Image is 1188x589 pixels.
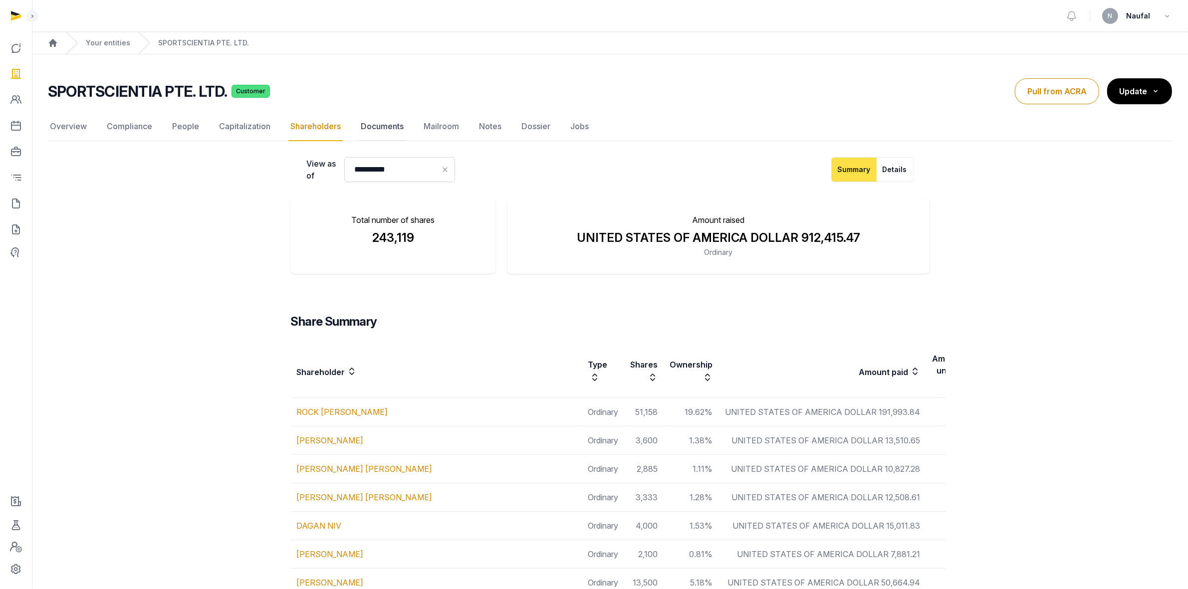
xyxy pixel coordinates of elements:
[32,32,1188,54] nav: Breadcrumb
[664,512,719,540] td: 1.53%
[582,398,625,426] td: Ordinary
[422,112,461,141] a: Mailroom
[728,578,921,588] span: UNITED STATES OF AMERICA DOLLAR 50,664.94
[297,464,433,474] a: [PERSON_NAME] [PERSON_NAME]
[704,248,732,256] span: Ordinary
[732,492,921,502] span: UNITED STATES OF AMERICA DOLLAR 12,508.61
[927,346,969,398] th: Amount unpaid
[1107,78,1172,104] button: Update
[297,407,388,417] a: ROCK [PERSON_NAME]
[344,157,455,182] input: Datepicker input
[582,455,625,483] td: Ordinary
[625,346,664,398] th: Shares
[307,230,480,246] div: 243,119
[582,540,625,569] td: Ordinary
[625,483,664,512] td: 3,333
[725,407,921,417] span: UNITED STATES OF AMERICA DOLLAR 191,993.84
[577,230,860,245] span: UNITED STATES OF AMERICA DOLLAR 912,415.47
[158,38,249,48] a: SPORTSCIENTIA PTE. LTD.
[307,214,480,226] p: Total number of shares
[291,346,582,398] th: Shareholder
[307,158,336,182] label: View as of
[664,540,719,569] td: 0.81%
[582,426,625,455] td: Ordinary
[477,112,503,141] a: Notes
[625,455,664,483] td: 2,885
[582,346,625,398] th: Type
[1102,8,1118,24] button: N
[719,346,927,398] th: Amount paid
[288,112,343,141] a: Shareholders
[1126,10,1150,22] span: Naufal
[664,426,719,455] td: 1.38%
[105,112,154,141] a: Compliance
[732,435,921,445] span: UNITED STATES OF AMERICA DOLLAR 13,510.65
[664,398,719,426] td: 19.62%
[582,512,625,540] td: Ordinary
[877,157,914,182] button: Details
[86,38,130,48] a: Your entities
[297,435,364,445] a: [PERSON_NAME]
[48,112,1172,141] nav: Tabs
[664,483,719,512] td: 1.28%
[297,578,364,588] a: [PERSON_NAME]
[523,214,913,226] p: Amount raised
[625,398,664,426] td: 51,158
[831,157,877,182] button: Summary
[1119,86,1147,96] span: Update
[359,112,406,141] a: Documents
[582,483,625,512] td: Ordinary
[48,112,89,141] a: Overview
[519,112,552,141] a: Dossier
[733,521,921,531] span: UNITED STATES OF AMERICA DOLLAR 15,011.83
[170,112,201,141] a: People
[625,512,664,540] td: 4,000
[217,112,272,141] a: Capitalization
[297,492,433,502] a: [PERSON_NAME] [PERSON_NAME]
[568,112,591,141] a: Jobs
[731,464,921,474] span: UNITED STATES OF AMERICA DOLLAR 10,827.28
[664,455,719,483] td: 1.11%
[297,521,342,531] a: DAGAN NIV
[664,346,719,398] th: Ownership
[297,549,364,559] a: [PERSON_NAME]
[1015,78,1099,104] button: Pull from ACRA
[232,85,270,98] span: Customer
[625,426,664,455] td: 3,600
[737,549,921,559] span: UNITED STATES OF AMERICA DOLLAR 7,881.21
[48,82,228,100] h2: SPORTSCIENTIA PTE. LTD.
[291,314,969,330] h3: Share Summary
[1108,13,1113,19] span: N
[625,540,664,569] td: 2,100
